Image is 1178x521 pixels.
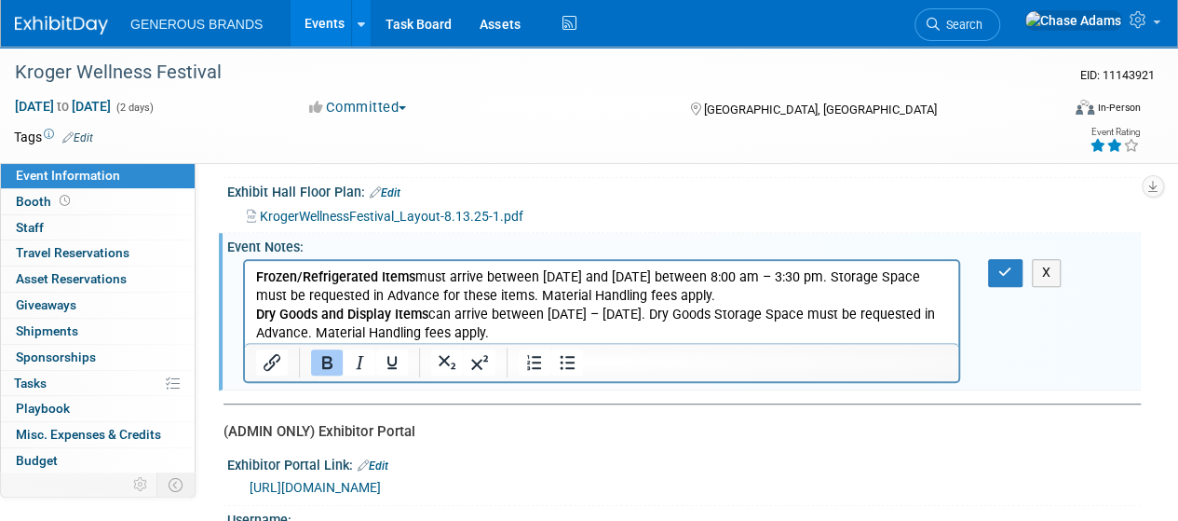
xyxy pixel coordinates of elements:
[551,350,583,376] button: Bullet list
[1090,128,1140,137] div: Event Rating
[16,271,127,286] span: Asset Reservations
[1,293,195,318] a: Giveaways
[227,178,1141,202] div: Exhibit Hall Floor Plan:
[125,473,157,497] td: Personalize Event Tab Strip
[1,319,195,344] a: Shipments
[56,194,74,208] span: Booth not reserved yet
[1,422,195,447] a: Misc. Expenses & Credits
[1097,101,1141,115] div: In-Person
[16,297,76,312] span: Giveaways
[16,220,44,235] span: Staff
[370,186,400,199] a: Edit
[914,8,1000,41] a: Search
[1,215,195,240] a: Staff
[16,453,58,468] span: Budget
[16,245,129,260] span: Travel Reservations
[1,189,195,214] a: Booth
[1,163,195,188] a: Event Information
[16,401,70,416] span: Playbook
[16,350,96,364] span: Sponsorships
[54,99,72,114] span: to
[344,350,375,376] button: Italic
[431,350,463,376] button: Subscript
[14,376,47,391] span: Tasks
[311,350,343,376] button: Bold
[16,168,120,183] span: Event Information
[940,18,982,32] span: Search
[1,371,195,396] a: Tasks
[157,473,196,497] td: Toggle Event Tabs
[256,350,288,376] button: Insert/edit link
[703,103,936,117] span: [GEOGRAPHIC_DATA], [GEOGRAPHIC_DATA]
[976,97,1141,125] div: Event Format
[260,209,523,224] span: KrogerWellnessFestival_Layout-8.13.25-1.pdf
[115,102,154,114] span: (2 days)
[16,427,161,442] span: Misc. Expenses & Credits
[1,240,195,266] a: Travel Reservations
[1076,100,1094,115] img: Format-Inperson.png
[519,350,550,376] button: Numbered list
[15,16,108,34] img: ExhibitDay
[1,267,195,292] a: Asset Reservations
[1032,259,1062,286] button: X
[1080,68,1155,82] span: Event ID: 11143921
[227,451,1141,475] div: Exhibitor Portal Link:
[223,422,1127,442] div: (ADMIN ONLY) Exhibitor Portal
[1,345,195,370] a: Sponsorships
[464,350,495,376] button: Superscript
[1,448,195,473] a: Budget
[358,459,388,473] a: Edit
[62,131,93,144] a: Edit
[245,261,958,343] iframe: Rich Text Area
[227,233,1141,256] div: Event Notes:
[376,350,408,376] button: Underline
[14,128,93,146] td: Tags
[16,194,74,209] span: Booth
[8,56,1045,89] div: Kroger Wellness Festival
[247,209,523,224] a: KrogerWellnessFestival_Layout-8.13.25-1.pdf
[130,17,263,32] span: GENEROUS BRANDS
[14,98,112,115] span: [DATE] [DATE]
[16,323,78,338] span: Shipments
[1,396,195,421] a: Playbook
[303,98,413,117] button: Committed
[250,480,381,495] a: [URL][DOMAIN_NAME]
[1024,10,1122,31] img: Chase Adams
